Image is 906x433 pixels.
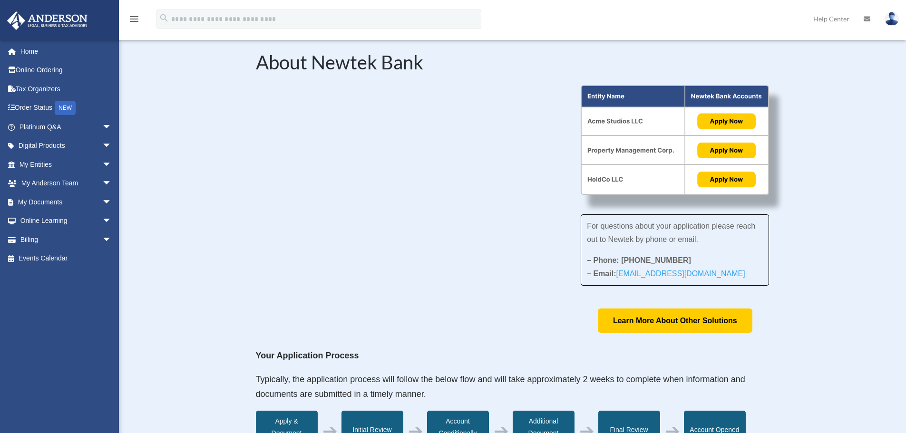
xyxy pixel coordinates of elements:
[102,117,121,137] span: arrow_drop_down
[256,85,553,252] iframe: NewtekOne and Newtek Bank's Partnership with Anderson Advisors
[587,269,745,278] strong: – Email:
[616,269,745,282] a: [EMAIL_ADDRESS][DOMAIN_NAME]
[7,174,126,193] a: My Anderson Teamarrow_drop_down
[102,192,121,212] span: arrow_drop_down
[256,351,359,360] strong: Your Application Process
[102,212,121,231] span: arrow_drop_down
[7,61,126,80] a: Online Ordering
[7,249,126,268] a: Events Calendar
[102,136,121,156] span: arrow_drop_down
[7,155,126,174] a: My Entitiesarrow_drop_down
[102,155,121,174] span: arrow_drop_down
[159,13,169,23] i: search
[7,136,126,155] a: Digital Productsarrow_drop_down
[128,17,140,25] a: menu
[4,11,90,30] img: Anderson Advisors Platinum Portal
[256,53,770,77] h2: About Newtek Bank
[7,79,126,98] a: Tax Organizers
[102,174,121,193] span: arrow_drop_down
[128,13,140,25] i: menu
[7,117,126,136] a: Platinum Q&Aarrow_drop_down
[587,222,755,243] span: For questions about your application please reach out to Newtek by phone or email.
[885,12,899,26] img: User Pic
[7,192,126,212] a: My Documentsarrow_drop_down
[7,98,126,118] a: Order StatusNEW
[598,308,752,333] a: Learn More About Other Solutions
[587,256,691,264] strong: – Phone: [PHONE_NUMBER]
[256,375,745,399] span: Typically, the application process will follow the below flow and will take approximately 2 weeks...
[7,42,126,61] a: Home
[7,212,126,231] a: Online Learningarrow_drop_down
[102,230,121,250] span: arrow_drop_down
[55,101,76,115] div: NEW
[581,85,769,195] img: About Partnership Graphic (3)
[7,230,126,249] a: Billingarrow_drop_down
